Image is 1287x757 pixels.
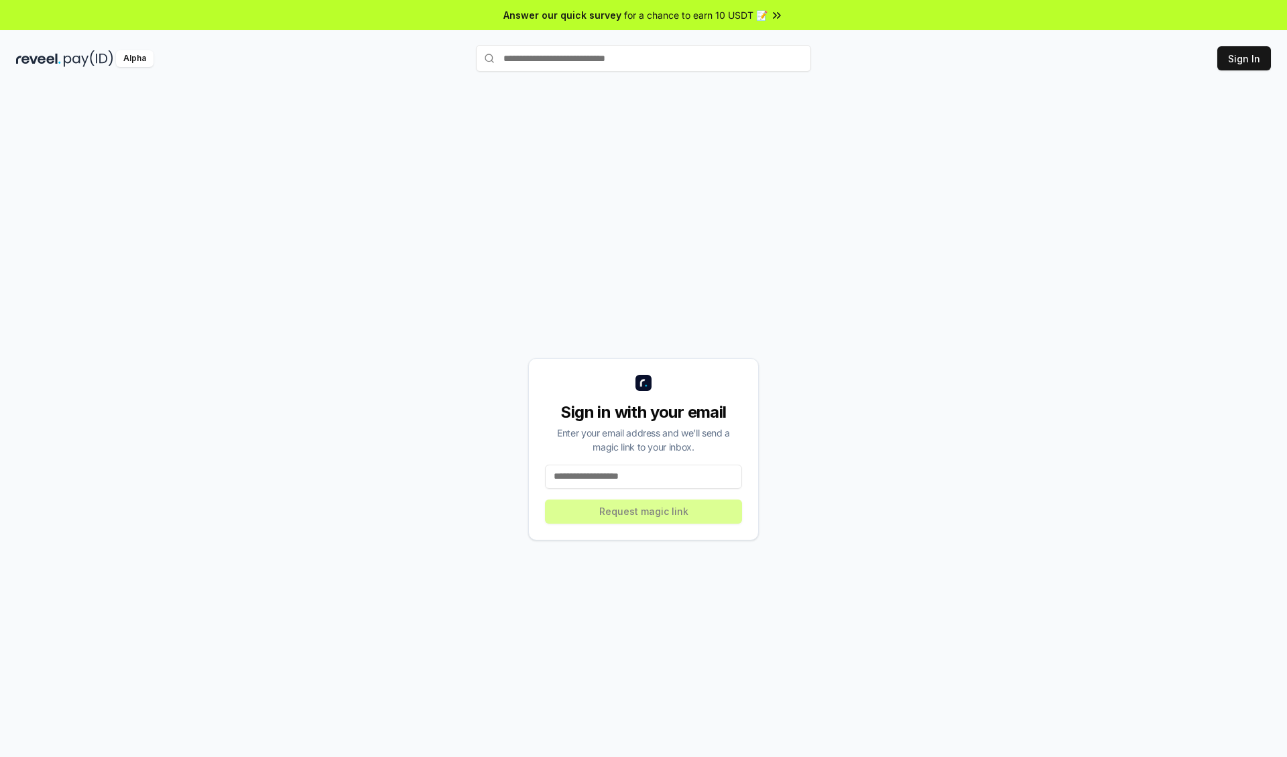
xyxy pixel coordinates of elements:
img: reveel_dark [16,50,61,67]
span: for a chance to earn 10 USDT 📝 [624,8,768,22]
div: Sign in with your email [545,402,742,423]
span: Answer our quick survey [503,8,621,22]
div: Enter your email address and we’ll send a magic link to your inbox. [545,426,742,454]
img: pay_id [64,50,113,67]
img: logo_small [635,375,652,391]
div: Alpha [116,50,154,67]
button: Sign In [1217,46,1271,70]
